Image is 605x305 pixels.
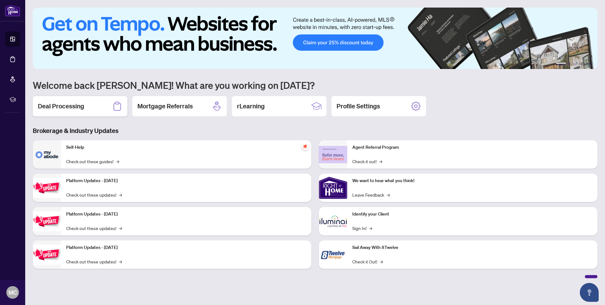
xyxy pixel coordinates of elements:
a: Check out these updates!→ [66,191,122,198]
a: Check out these updates!→ [66,258,122,265]
span: → [387,191,390,198]
span: → [380,258,383,265]
h3: Brokerage & Industry Updates [33,126,597,135]
p: Self-Help [66,144,306,151]
p: Sail Away With 8Twelve [352,244,592,251]
p: Platform Updates - [DATE] [66,244,306,251]
img: logo [5,5,20,16]
span: pushpin [301,143,309,150]
span: → [119,225,122,232]
img: Self-Help [33,140,61,169]
h2: rLearning [237,102,265,111]
span: → [116,158,119,165]
img: Sail Away With 8Twelve [319,240,347,269]
h2: Profile Settings [337,102,380,111]
p: Agent Referral Program [352,144,592,151]
span: → [119,258,122,265]
span: MC [9,288,17,297]
p: Platform Updates - [DATE] [66,177,306,184]
p: We want to hear what you think! [352,177,592,184]
a: Check out these updates!→ [66,225,122,232]
img: Slide 0 [33,8,597,69]
button: Open asap [580,283,599,302]
button: 1 [556,63,566,65]
p: Identify your Client [352,211,592,218]
img: Agent Referral Program [319,146,347,163]
p: Platform Updates - [DATE] [66,211,306,218]
img: Identify your Client [319,207,347,235]
span: → [119,191,122,198]
h2: Mortgage Referrals [137,102,193,111]
a: Check out these guides!→ [66,158,119,165]
button: 2 [568,63,571,65]
a: Leave Feedback→ [352,191,390,198]
h1: Welcome back [PERSON_NAME]! What are you working on [DATE]? [33,79,597,91]
span: → [369,225,372,232]
img: Platform Updates - July 8, 2025 [33,211,61,231]
a: Sign In!→ [352,225,372,232]
span: → [379,158,382,165]
a: Check it Out!→ [352,258,383,265]
button: 3 [573,63,576,65]
button: 6 [589,63,591,65]
h2: Deal Processing [38,102,84,111]
img: We want to hear what you think! [319,174,347,202]
img: Platform Updates - July 21, 2025 [33,178,61,198]
button: 5 [584,63,586,65]
button: 4 [579,63,581,65]
img: Platform Updates - June 23, 2025 [33,245,61,265]
a: Check it out!→ [352,158,382,165]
